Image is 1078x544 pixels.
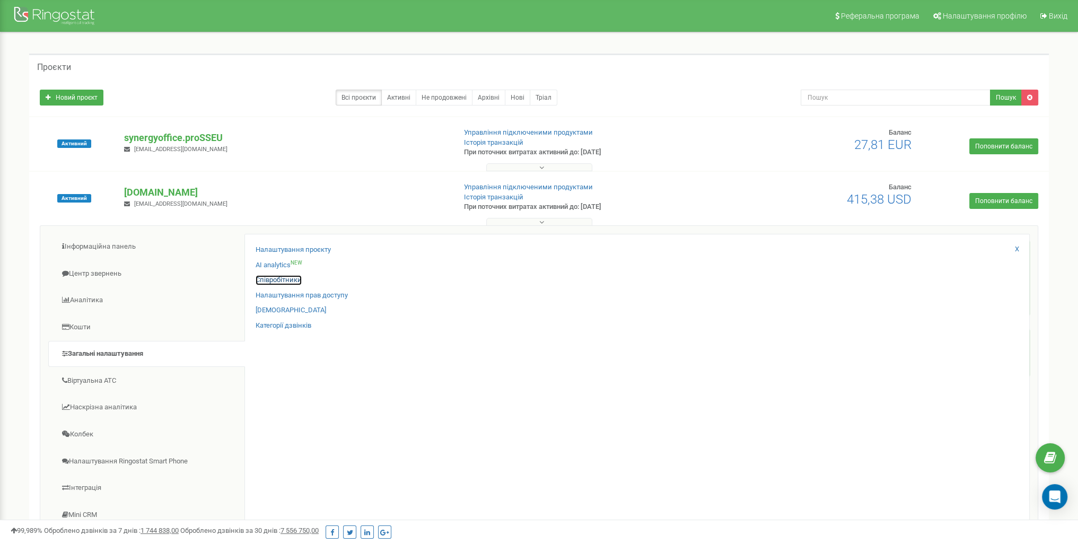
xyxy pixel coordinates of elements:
[48,475,245,501] a: Інтеграція
[505,90,530,106] a: Нові
[256,245,331,255] a: Налаштування проєкту
[48,449,245,475] a: Налаштування Ringostat Smart Phone
[48,341,245,367] a: Загальні налаштування
[48,368,245,394] a: Віртуальна АТС
[336,90,382,106] a: Всі проєкти
[11,527,42,534] span: 99,989%
[40,90,103,106] a: Новий проєкт
[464,183,593,191] a: Управління підключеними продуктами
[464,138,523,146] a: Історія транзакцій
[847,192,912,207] span: 415,38 USD
[256,305,326,315] a: [DEMOGRAPHIC_DATA]
[57,194,91,203] span: Активний
[134,200,227,207] span: [EMAIL_ADDRESS][DOMAIN_NAME]
[841,12,919,20] span: Реферальна програма
[990,90,1022,106] button: Пошук
[464,128,593,136] a: Управління підключеними продуктами
[57,139,91,148] span: Активний
[48,234,245,260] a: Інформаційна панель
[943,12,1027,20] span: Налаштування профілю
[124,186,446,199] p: [DOMAIN_NAME]
[464,147,702,157] p: При поточних витратах активний до: [DATE]
[381,90,416,106] a: Активні
[889,183,912,191] span: Баланс
[1015,244,1019,255] a: X
[464,202,702,212] p: При поточних витратах активний до: [DATE]
[530,90,557,106] a: Тріал
[48,394,245,420] a: Наскрізна аналітика
[44,527,179,534] span: Оброблено дзвінків за 7 днів :
[48,287,245,313] a: Аналiтика
[48,502,245,528] a: Mini CRM
[281,527,319,534] u: 7 556 750,00
[141,527,179,534] u: 1 744 838,00
[291,260,302,266] sup: NEW
[969,138,1038,154] a: Поповнити баланс
[256,291,348,301] a: Налаштування прав доступу
[48,261,245,287] a: Центр звернень
[256,275,302,285] a: Співробітники
[464,193,523,201] a: Історія транзакцій
[180,527,319,534] span: Оброблено дзвінків за 30 днів :
[124,131,446,145] p: synergyoffice.proSSEU
[969,193,1038,209] a: Поповнити баланс
[889,128,912,136] span: Баланс
[134,146,227,153] span: [EMAIL_ADDRESS][DOMAIN_NAME]
[48,314,245,340] a: Кошти
[854,137,912,152] span: 27,81 EUR
[1042,484,1067,510] div: Open Intercom Messenger
[48,422,245,448] a: Колбек
[256,260,302,270] a: AI analyticsNEW
[256,321,311,331] a: Категорії дзвінків
[472,90,505,106] a: Архівні
[1049,12,1067,20] span: Вихід
[37,63,71,72] h5: Проєкти
[801,90,991,106] input: Пошук
[416,90,472,106] a: Не продовжені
